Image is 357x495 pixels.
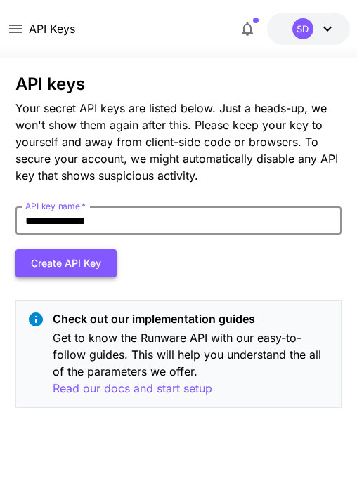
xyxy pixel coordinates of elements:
[15,74,341,94] h3: API keys
[53,380,212,397] button: Read our docs and start setup
[29,20,75,37] a: API Keys
[15,100,341,184] p: Your secret API keys are listed below. Just a heads-up, we won't show them again after this. Plea...
[267,13,350,45] button: $0.00SD
[25,200,86,212] label: API key name
[53,329,329,397] p: Get to know the Runware API with our easy-to-follow guides. This will help you understand the all...
[29,20,75,37] nav: breadcrumb
[292,18,313,39] div: SD
[15,249,117,278] button: Create API Key
[53,310,329,327] p: Check out our implementation guides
